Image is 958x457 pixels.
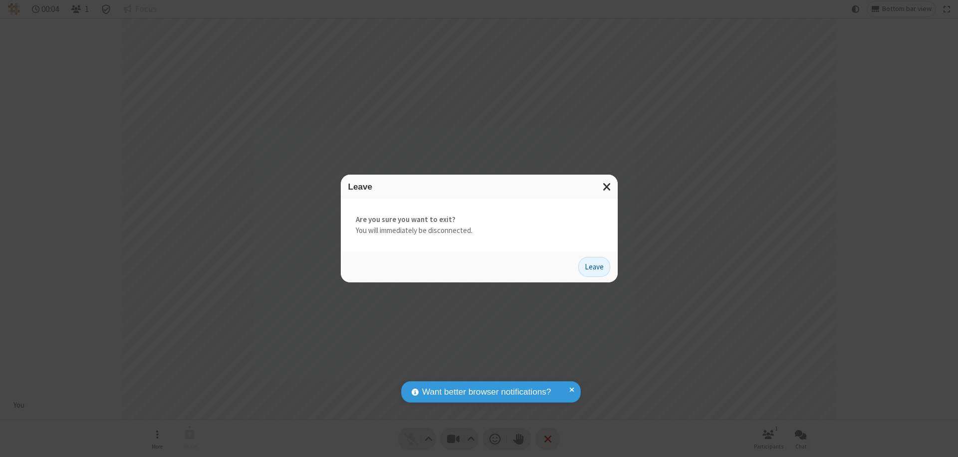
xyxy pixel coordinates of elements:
div: You will immediately be disconnected. [341,199,618,251]
button: Leave [578,257,610,277]
strong: Are you sure you want to exit? [356,214,603,226]
span: Want better browser notifications? [422,386,551,399]
button: Close modal [597,175,618,199]
h3: Leave [348,182,610,192]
